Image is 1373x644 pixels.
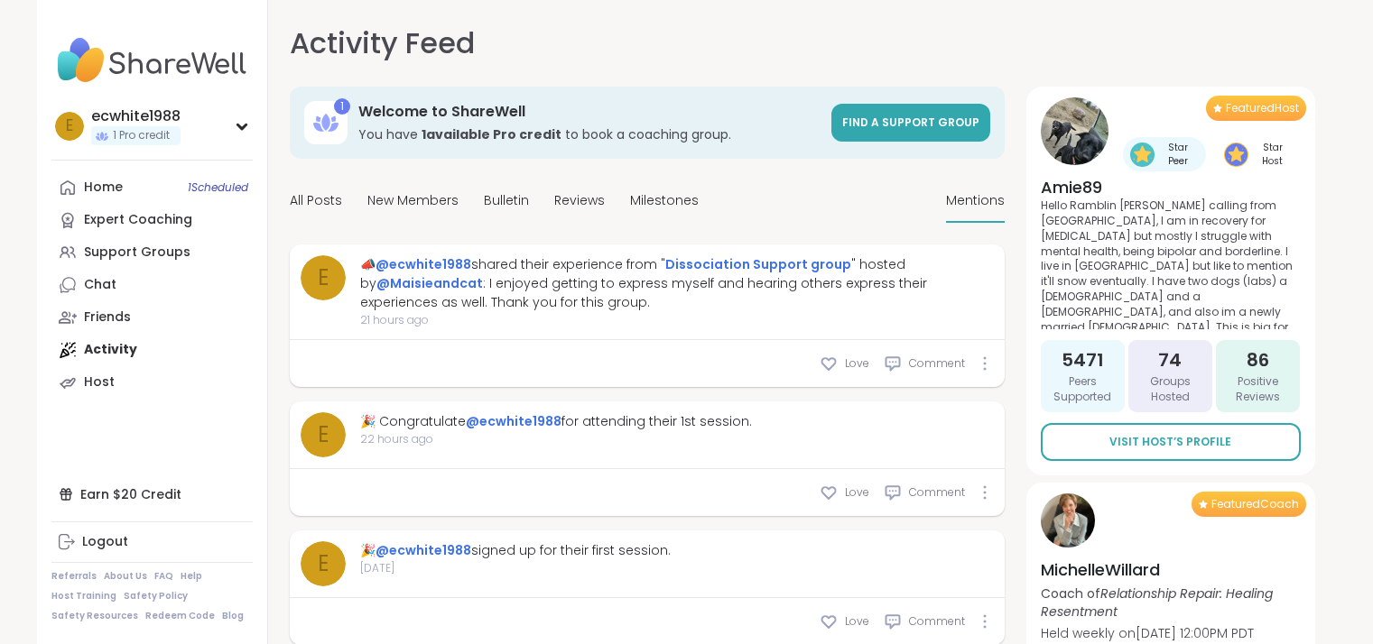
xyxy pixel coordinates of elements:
a: Friends [51,301,253,334]
div: Home [84,179,123,197]
span: Love [845,484,869,501]
span: Comment [909,355,965,372]
a: Home1Scheduled [51,171,253,204]
p: Held weekly on [DATE] 12:00PM PDT [1041,624,1301,642]
div: 1 [334,98,350,115]
span: Bulletin [484,191,529,210]
a: Redeem Code [145,610,215,622]
div: Host [84,373,115,391]
img: Star Peer [1130,143,1155,167]
a: Support Groups [51,236,253,269]
span: Positive Reviews [1223,374,1293,405]
a: Logout [51,526,253,558]
h4: Amie89 [1041,176,1301,198]
a: About Us [104,570,147,583]
a: @Maisieandcat [376,274,483,292]
img: MichelleWillard [1041,493,1095,547]
a: @ecwhite1988 [376,541,471,559]
a: Expert Coaching [51,204,253,236]
div: Friends [84,308,131,327]
span: 22 hours ago [360,431,752,447]
span: Comment [909,613,965,630]
span: Peers Supported [1048,374,1118,405]
div: 🎉 Congratulate for attending their 1st session. [360,412,752,431]
span: 21 hours ago [360,312,994,328]
a: Safety Resources [51,610,138,622]
a: e [301,541,346,586]
div: Expert Coaching [84,211,192,229]
a: Dissociation Support group [665,255,851,273]
img: Amie89 [1041,97,1109,165]
span: e [66,115,73,138]
div: Support Groups [84,244,190,262]
img: Star Host [1224,143,1248,167]
span: Comment [909,484,965,501]
span: Milestones [630,191,699,210]
span: 1 Pro credit [113,128,170,143]
a: Visit Host’s Profile [1041,423,1301,461]
a: Host Training [51,590,116,603]
span: All Posts [290,191,342,210]
div: Earn $20 Credit [51,478,253,511]
a: Referrals [51,570,97,583]
a: Host [51,366,253,399]
span: e [318,419,329,451]
h3: You have to book a coaching group. [358,125,821,143]
a: @ecwhite1988 [466,412,561,430]
span: 86 [1247,347,1269,373]
p: Coach of [1041,584,1301,621]
div: ecwhite1988 [91,106,181,126]
span: New Members [367,191,459,210]
a: FAQ [154,570,173,583]
a: Chat [51,269,253,301]
p: Hello Ramblin [PERSON_NAME] calling from [GEOGRAPHIC_DATA], I am in recovery for [MEDICAL_DATA] b... [1041,198,1301,329]
span: Love [845,613,869,630]
a: Safety Policy [124,590,188,603]
a: Blog [222,610,244,622]
div: 📣 shared their experience from " " hosted by : I enjoyed getting to express myself and hearing ot... [360,255,994,312]
span: Featured Host [1226,101,1299,115]
a: e [301,255,346,300]
h3: Welcome to ShareWell [358,102,821,122]
span: Find a support group [842,115,979,130]
span: 74 [1158,347,1182,373]
b: 1 available Pro credit [422,125,561,143]
div: Chat [84,276,116,294]
div: Logout [82,533,128,551]
span: Mentions [946,191,1005,210]
span: Star Peer [1158,141,1199,168]
h1: Activity Feed [290,22,475,65]
span: Visit Host’s Profile [1109,434,1231,450]
span: Featured Coach [1211,497,1299,511]
div: 🎉 signed up for their first session. [360,541,671,560]
span: Reviews [554,191,605,210]
i: Relationship Repair: Healing Resentment [1041,584,1273,621]
span: e [318,262,329,294]
a: Help [181,570,202,583]
span: e [318,547,329,580]
span: 5471 [1062,347,1104,373]
span: Groups Hosted [1136,374,1205,405]
a: @ecwhite1988 [376,255,471,273]
h4: MichelleWillard [1041,558,1301,581]
span: [DATE] [360,560,671,576]
a: Find a support group [831,104,990,142]
span: Love [845,355,869,372]
img: ShareWell Nav Logo [51,29,253,92]
span: Star Host [1252,141,1294,168]
span: 1 Scheduled [188,180,248,195]
a: e [301,412,346,457]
